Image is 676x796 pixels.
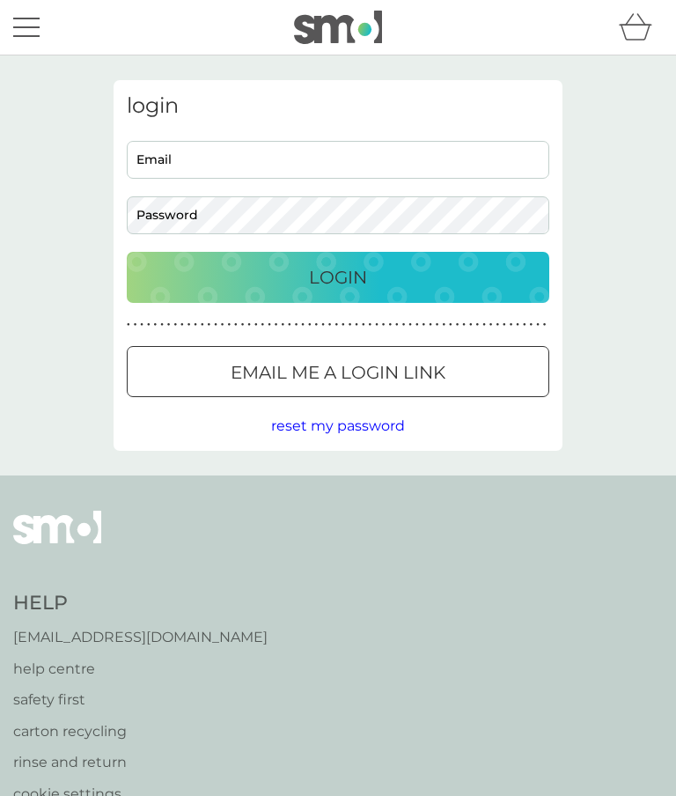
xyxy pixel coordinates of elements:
[13,590,268,617] h4: Help
[271,415,405,438] button: reset my password
[208,321,211,329] p: ●
[476,321,480,329] p: ●
[523,321,526,329] p: ●
[140,321,143,329] p: ●
[275,321,278,329] p: ●
[180,321,184,329] p: ●
[154,321,158,329] p: ●
[231,358,445,387] p: Email me a login link
[496,321,499,329] p: ●
[13,658,268,681] a: help centre
[194,321,197,329] p: ●
[536,321,540,329] p: ●
[315,321,319,329] p: ●
[301,321,305,329] p: ●
[449,321,452,329] p: ●
[462,321,466,329] p: ●
[187,321,191,329] p: ●
[13,689,268,711] a: safety first
[221,321,224,329] p: ●
[369,321,372,329] p: ●
[13,11,40,44] button: menu
[415,321,419,329] p: ●
[469,321,473,329] p: ●
[295,321,298,329] p: ●
[489,321,493,329] p: ●
[395,321,399,329] p: ●
[422,321,426,329] p: ●
[13,751,268,774] a: rinse and return
[388,321,392,329] p: ●
[429,321,432,329] p: ●
[482,321,486,329] p: ●
[362,321,365,329] p: ●
[127,93,549,119] h3: login
[13,511,101,571] img: smol
[288,321,291,329] p: ●
[214,321,217,329] p: ●
[436,321,439,329] p: ●
[167,321,171,329] p: ●
[281,321,284,329] p: ●
[13,720,268,743] a: carton recycling
[382,321,386,329] p: ●
[328,321,332,329] p: ●
[13,626,268,649] a: [EMAIL_ADDRESS][DOMAIN_NAME]
[134,321,137,329] p: ●
[530,321,533,329] p: ●
[543,321,547,329] p: ●
[234,321,238,329] p: ●
[127,252,549,303] button: Login
[147,321,151,329] p: ●
[510,321,513,329] p: ●
[294,11,382,44] img: smol
[261,321,265,329] p: ●
[355,321,358,329] p: ●
[268,321,271,329] p: ●
[516,321,519,329] p: ●
[334,321,338,329] p: ●
[619,10,663,45] div: basket
[271,417,405,434] span: reset my password
[173,321,177,329] p: ●
[375,321,378,329] p: ●
[342,321,345,329] p: ●
[456,321,459,329] p: ●
[309,263,367,291] p: Login
[241,321,245,329] p: ●
[402,321,406,329] p: ●
[321,321,325,329] p: ●
[254,321,258,329] p: ●
[160,321,164,329] p: ●
[127,346,549,397] button: Email me a login link
[442,321,445,329] p: ●
[408,321,412,329] p: ●
[308,321,312,329] p: ●
[247,321,251,329] p: ●
[227,321,231,329] p: ●
[503,321,506,329] p: ●
[127,321,130,329] p: ●
[349,321,352,329] p: ●
[201,321,204,329] p: ●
